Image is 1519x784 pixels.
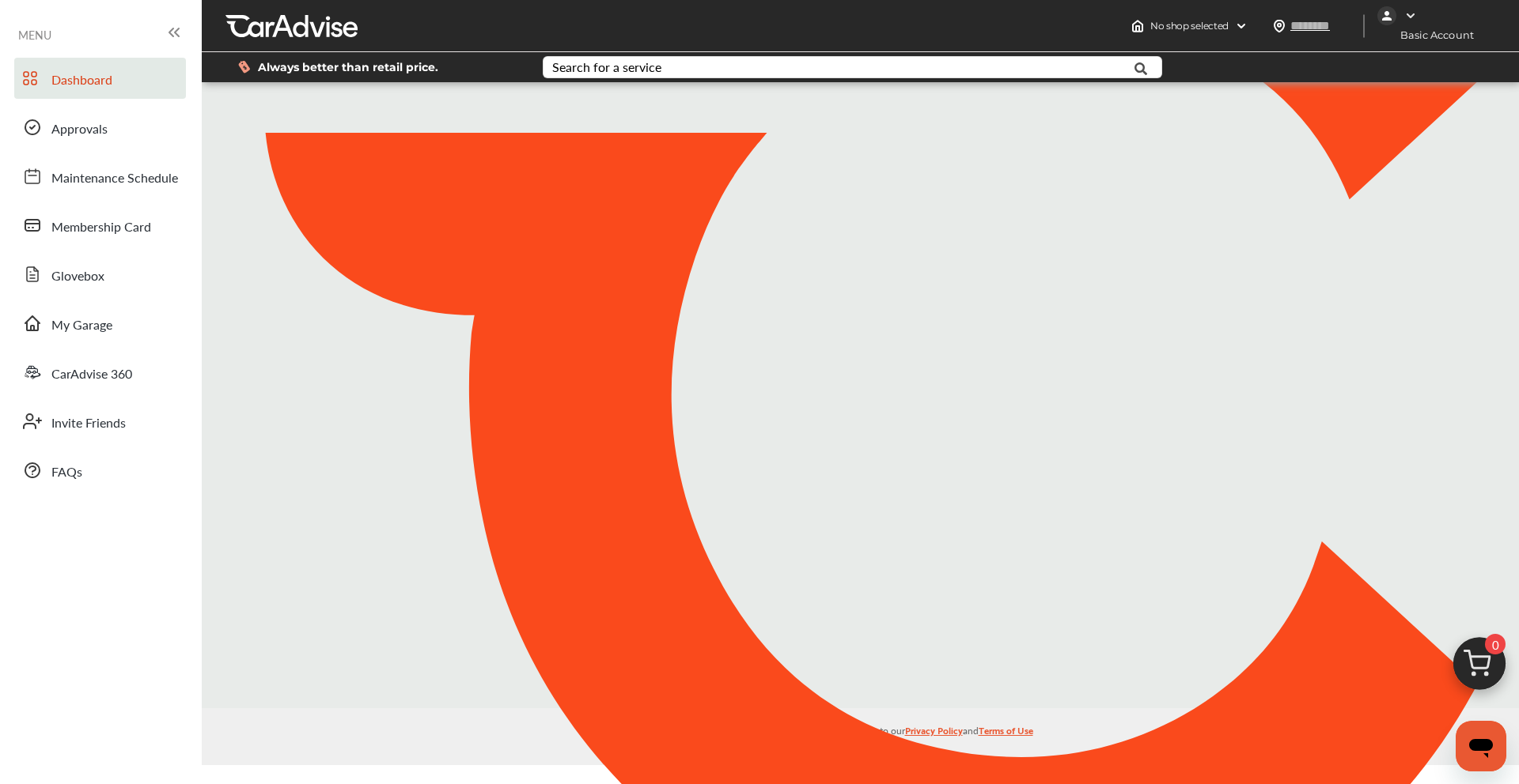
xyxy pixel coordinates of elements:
[552,61,661,73] div: Search for a service
[238,60,250,73] img: dollor_label_vector.a70140d1.svg
[1441,630,1517,706] img: cart_icon.3d0951e8.svg
[202,722,1519,738] p: By using the CarAdvise application, you agree to our and
[51,119,108,140] span: Approvals
[1235,20,1248,32] img: header-down-arrow.9dd2ce7d.svg
[14,401,186,442] a: Invite Friends
[51,217,151,238] span: Membership Card
[51,462,82,483] span: FAQs
[1363,14,1365,38] img: header-divider.bc55588e.svg
[816,359,894,426] img: CA_CheckIcon.cf4f08d4.svg
[1377,6,1396,25] img: jVpblrzwTbfkPYzPPzSLxeg0AAAAASUVORK5CYII=
[202,708,1519,765] div: © 2025 All rights reserved.
[258,62,438,73] span: Always better than retail price.
[51,168,178,189] span: Maintenance Schedule
[51,266,104,287] span: Glovebox
[14,58,186,99] a: Dashboard
[14,205,186,246] a: Membership Card
[1273,20,1286,32] img: location_vector.a44bc228.svg
[14,450,186,491] a: FAQs
[1485,634,1506,654] span: 0
[14,303,186,344] a: My Garage
[14,254,186,295] a: Glovebox
[1404,9,1417,22] img: WGsFRI8htEPBVLJbROoPRyZpYNWhNONpIPPETTm6eUC0GeLEiAAAAAElFTkSuQmCC
[1379,27,1486,43] span: Basic Account
[51,364,132,385] span: CarAdvise 360
[18,28,51,41] span: MENU
[51,315,112,336] span: My Garage
[51,70,112,91] span: Dashboard
[1131,20,1144,32] img: header-home-logo.8d720a4f.svg
[1456,721,1506,771] iframe: Button to launch messaging window
[14,352,186,393] a: CarAdvise 360
[1150,20,1229,32] span: No shop selected
[14,107,186,148] a: Approvals
[14,156,186,197] a: Maintenance Schedule
[51,413,126,434] span: Invite Friends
